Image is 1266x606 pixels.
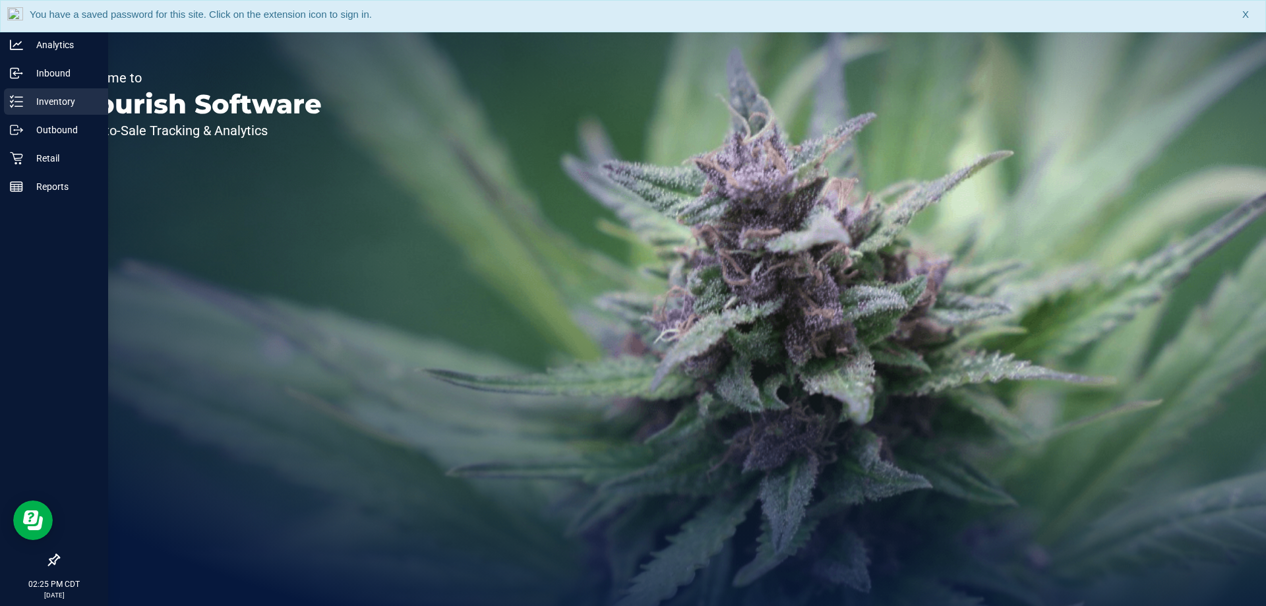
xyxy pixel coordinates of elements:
[10,67,23,80] inline-svg: Inbound
[23,150,102,166] p: Retail
[23,179,102,195] p: Reports
[71,71,322,84] p: Welcome to
[23,122,102,138] p: Outbound
[1242,7,1249,22] span: X
[23,37,102,53] p: Analytics
[10,95,23,108] inline-svg: Inventory
[10,152,23,165] inline-svg: Retail
[13,500,53,540] iframe: Resource center
[10,38,23,51] inline-svg: Analytics
[6,578,102,590] p: 02:25 PM CDT
[10,123,23,136] inline-svg: Outbound
[10,180,23,193] inline-svg: Reports
[6,590,102,600] p: [DATE]
[23,65,102,81] p: Inbound
[71,124,322,137] p: Seed-to-Sale Tracking & Analytics
[23,94,102,109] p: Inventory
[30,9,372,20] span: You have a saved password for this site. Click on the extension icon to sign in.
[71,91,322,117] p: Flourish Software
